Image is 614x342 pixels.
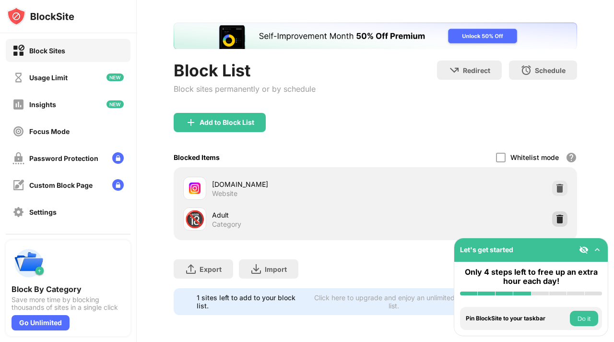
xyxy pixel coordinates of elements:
[212,210,376,220] div: Adult
[174,153,220,161] div: Blocked Items
[463,66,490,74] div: Redirect
[7,7,74,26] img: logo-blocksite.svg
[460,245,513,254] div: Let's get started
[189,183,201,194] img: favicons
[460,268,602,286] div: Only 4 steps left to free up an extra hour each day!
[12,98,24,110] img: insights-off.svg
[174,84,316,94] div: Block sites permanently or by schedule
[200,265,222,273] div: Export
[200,119,254,126] div: Add to Block List
[112,152,124,164] img: lock-menu.svg
[174,23,577,49] iframe: Banner
[29,181,93,189] div: Custom Block Page
[592,245,602,255] img: omni-setup-toggle.svg
[185,209,205,229] div: 🔞
[466,315,567,322] div: Pin BlockSite to your taskbar
[265,265,287,273] div: Import
[29,127,70,135] div: Focus Mode
[12,233,24,245] img: about-off.svg
[29,73,68,82] div: Usage Limit
[12,246,46,281] img: push-categories.svg
[12,315,70,330] div: Go Unlimited
[12,125,24,137] img: focus-off.svg
[106,100,124,108] img: new-icon.svg
[579,245,589,255] img: eye-not-visible.svg
[12,152,24,164] img: password-protection-off.svg
[535,66,566,74] div: Schedule
[12,179,24,191] img: customize-block-page-off.svg
[29,47,65,55] div: Block Sites
[12,206,24,218] img: settings-off.svg
[29,208,57,216] div: Settings
[212,220,241,229] div: Category
[212,179,376,189] div: [DOMAIN_NAME]
[112,179,124,191] img: lock-menu.svg
[29,100,56,109] div: Insights
[174,61,316,80] div: Block List
[311,293,477,310] div: Click here to upgrade and enjoy an unlimited block list.
[12,72,24,84] img: time-usage-off.svg
[12,296,125,311] div: Save more time by blocking thousands of sites in a single click
[510,153,559,161] div: Whitelist mode
[197,293,305,310] div: 1 sites left to add to your block list.
[29,154,98,162] div: Password Protection
[106,73,124,81] img: new-icon.svg
[12,284,125,294] div: Block By Category
[212,189,237,198] div: Website
[570,311,598,326] button: Do it
[12,45,24,57] img: block-on.svg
